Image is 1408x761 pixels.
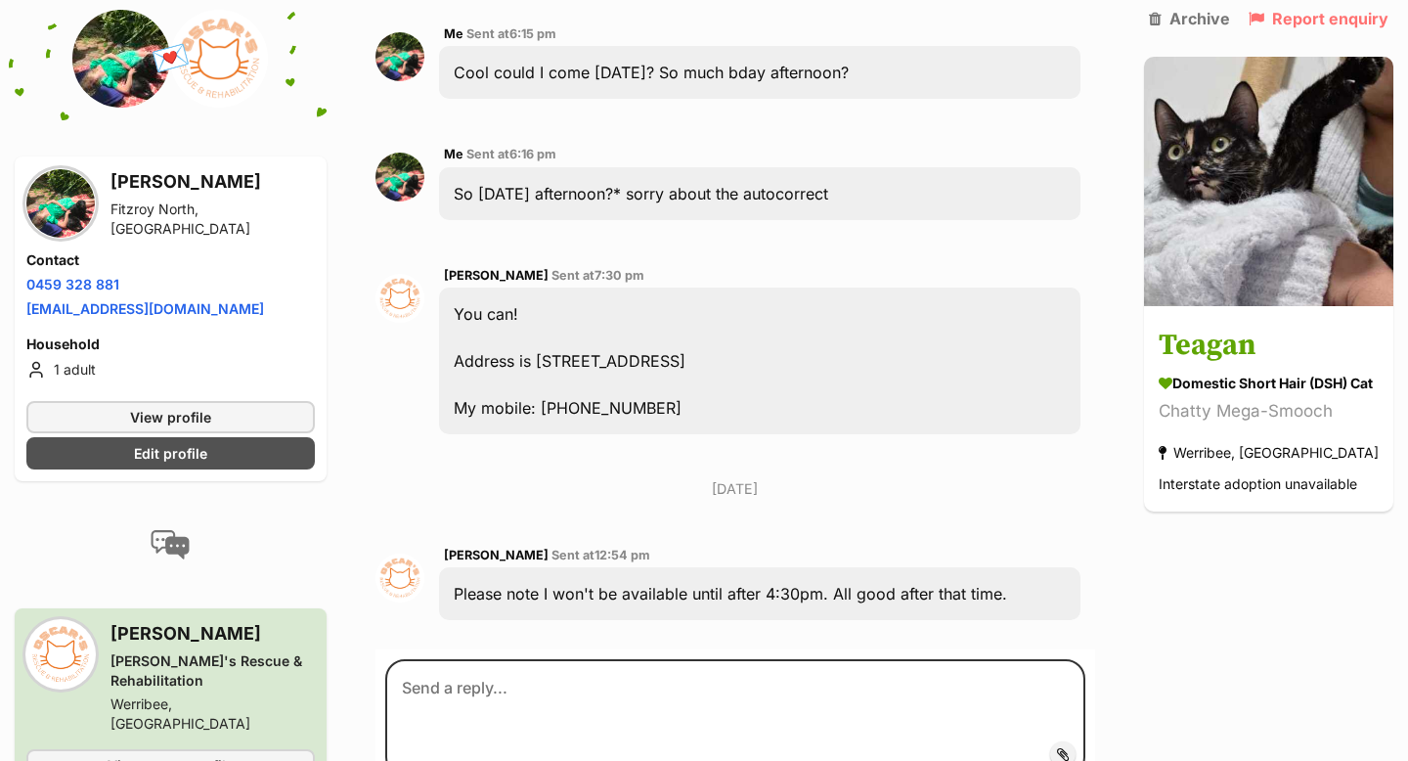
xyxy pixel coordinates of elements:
img: Dan profile pic [375,554,424,603]
div: Please note I won't be available until after 4:30pm. All good after that time. [439,567,1080,620]
span: View profile [130,407,211,427]
span: Me [444,147,463,161]
span: Sent at [551,548,650,562]
div: Chatty Mega-Smooch [1159,399,1379,425]
span: 6:16 pm [509,147,556,161]
a: Teagan Domestic Short Hair (DSH) Cat Chatty Mega-Smooch Werribee, [GEOGRAPHIC_DATA] Interstate ad... [1144,310,1393,513]
h3: [PERSON_NAME] [110,168,315,196]
div: You can! Address is [STREET_ADDRESS] My mobile: [PHONE_NUMBER] [439,288,1080,434]
div: Fitzroy North, [GEOGRAPHIC_DATA] [110,200,315,239]
img: Dan profile pic [375,274,424,323]
p: [DATE] [375,478,1095,499]
div: Werribee, [GEOGRAPHIC_DATA] [1159,440,1379,467]
img: Hayley Flynn profile pic [375,32,424,81]
div: [PERSON_NAME]'s Rescue & Rehabilitation [110,651,315,691]
span: 6:15 pm [509,26,556,41]
a: [EMAIL_ADDRESS][DOMAIN_NAME] [26,300,264,317]
img: conversation-icon-4a6f8262b818ee0b60e3300018af0b2d0b884aa5de6e9bcb8d3d4eeb1a70a7c4.svg [151,530,190,560]
span: Interstate adoption unavailable [1159,476,1357,493]
span: Me [444,26,463,41]
img: Hayley Flynn profile pic [26,169,95,238]
a: View profile [26,401,315,433]
div: So [DATE] afternoon?* sorry about the autocorrect [439,167,1080,220]
h4: Household [26,335,315,354]
div: Werribee, [GEOGRAPHIC_DATA] [110,694,315,734]
a: 0459 328 881 [26,276,119,292]
img: Hayley Flynn profile pic [375,153,424,201]
span: [PERSON_NAME] [444,268,549,283]
span: [PERSON_NAME] [444,548,549,562]
span: Edit profile [134,443,207,464]
span: 7:30 pm [594,268,644,283]
span: 12:54 pm [594,548,650,562]
img: Teagan [1144,57,1393,306]
span: 💌 [149,38,193,80]
div: Domestic Short Hair (DSH) Cat [1159,374,1379,394]
a: Report enquiry [1249,10,1388,27]
img: Oscar's Rescue & Rehabilitation profile pic [170,10,268,108]
a: Edit profile [26,437,315,470]
h3: Teagan [1159,325,1379,369]
img: Hayley Flynn profile pic [72,10,170,108]
li: 1 adult [26,358,315,381]
span: Sent at [466,26,556,41]
span: Sent at [466,147,556,161]
a: Archive [1149,10,1230,27]
img: Oscar's Rescue & Rehabilitation profile pic [26,620,95,689]
div: Cool could I come [DATE]? So much bday afternoon? [439,46,1080,99]
span: Sent at [551,268,644,283]
h4: Contact [26,250,315,270]
h3: [PERSON_NAME] [110,620,315,648]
